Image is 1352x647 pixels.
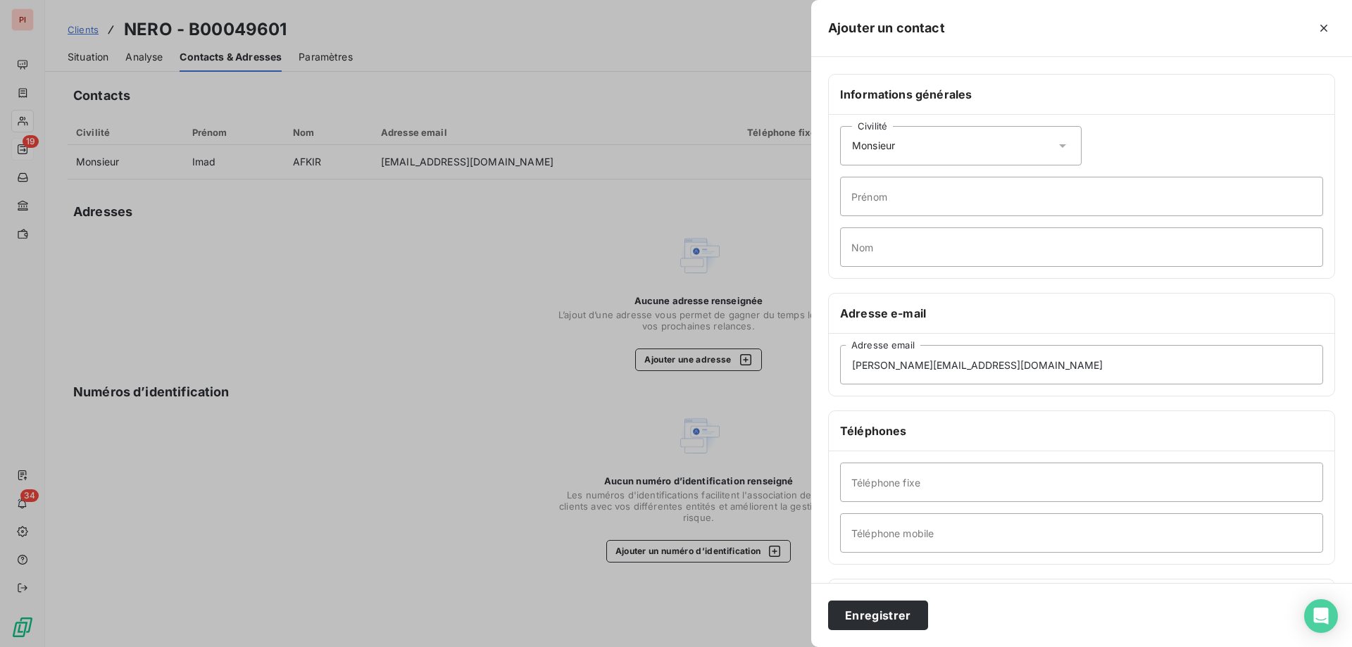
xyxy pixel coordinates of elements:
[828,601,928,630] button: Enregistrer
[828,18,945,38] h5: Ajouter un contact
[840,86,1323,103] h6: Informations générales
[840,227,1323,267] input: placeholder
[840,305,1323,322] h6: Adresse e-mail
[852,139,895,153] span: Monsieur
[1304,599,1338,633] div: Open Intercom Messenger
[840,513,1323,553] input: placeholder
[840,177,1323,216] input: placeholder
[840,345,1323,384] input: placeholder
[840,463,1323,502] input: placeholder
[840,422,1323,439] h6: Téléphones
